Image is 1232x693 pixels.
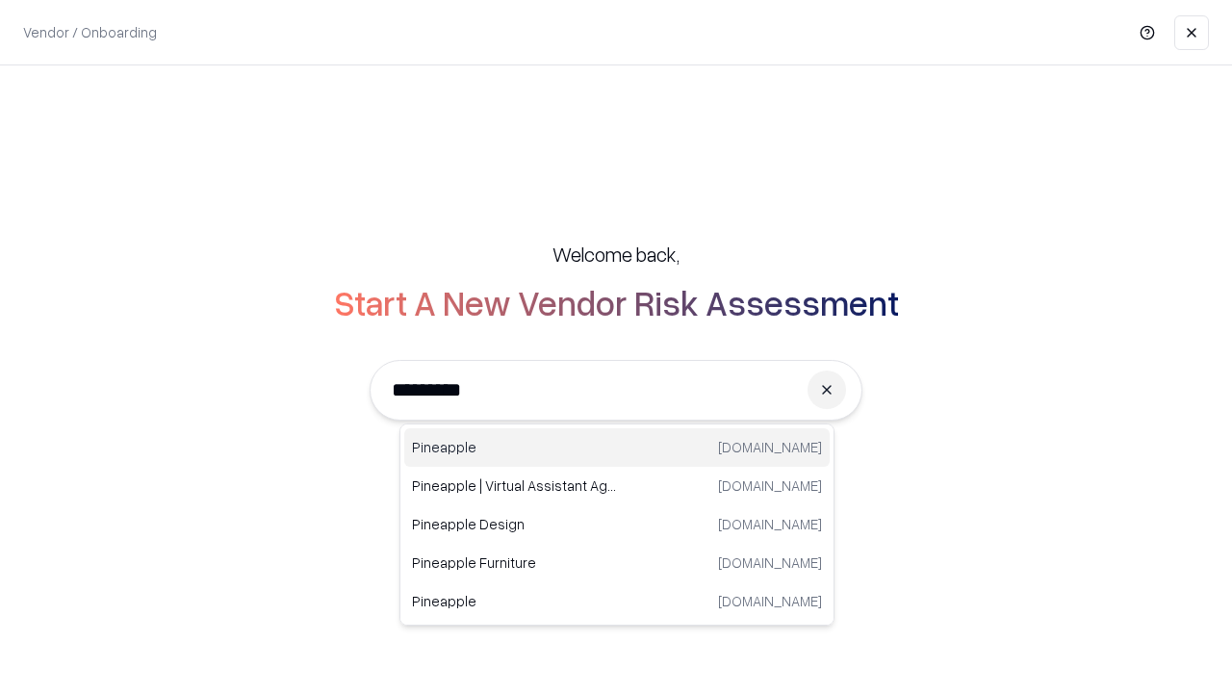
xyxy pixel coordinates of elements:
div: Suggestions [399,423,834,626]
p: [DOMAIN_NAME] [718,514,822,534]
p: Vendor / Onboarding [23,22,157,42]
p: [DOMAIN_NAME] [718,552,822,573]
p: Pineapple Design [412,514,617,534]
p: Pineapple [412,437,617,457]
p: Pineapple [412,591,617,611]
p: Pineapple Furniture [412,552,617,573]
p: [DOMAIN_NAME] [718,591,822,611]
p: [DOMAIN_NAME] [718,475,822,496]
p: Pineapple | Virtual Assistant Agency [412,475,617,496]
h5: Welcome back, [552,241,680,268]
h2: Start A New Vendor Risk Assessment [334,283,899,321]
p: [DOMAIN_NAME] [718,437,822,457]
